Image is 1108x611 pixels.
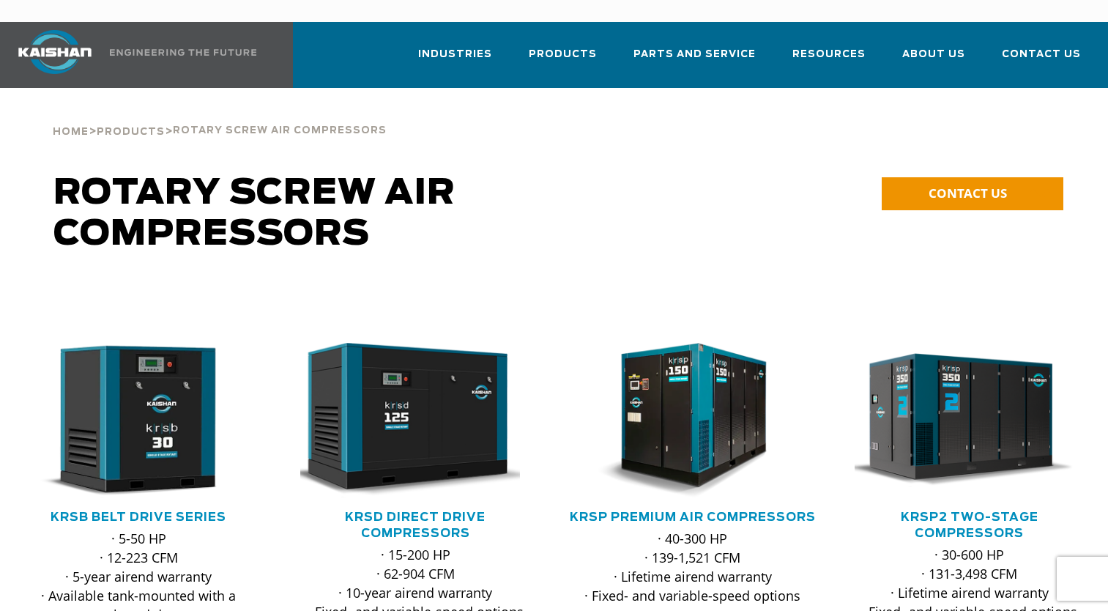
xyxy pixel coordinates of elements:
[51,511,226,523] a: KRSB Belt Drive Series
[578,343,808,498] div: krsp150
[289,343,520,498] img: krsd125
[792,35,866,85] a: Resources
[173,126,387,136] span: Rotary Screw Air Compressors
[902,35,965,85] a: About Us
[53,127,89,137] span: Home
[97,127,165,137] span: Products
[882,177,1063,210] a: CONTACT US
[855,343,1085,498] div: krsp350
[110,49,256,56] img: Engineering the future
[53,176,456,252] span: Rotary Screw Air Compressors
[418,46,492,63] span: Industries
[529,35,597,85] a: Products
[300,343,530,498] div: krsd125
[529,46,597,63] span: Products
[12,343,243,498] img: krsb30
[844,343,1074,498] img: krsp350
[418,35,492,85] a: Industries
[567,343,797,498] img: krsp150
[902,46,965,63] span: About Us
[633,46,756,63] span: Parts and Service
[23,343,253,498] div: krsb30
[97,125,165,138] a: Products
[53,125,89,138] a: Home
[1002,46,1081,63] span: Contact Us
[901,511,1038,539] a: KRSP2 Two-Stage Compressors
[929,185,1007,201] span: CONTACT US
[345,511,486,539] a: KRSD Direct Drive Compressors
[53,88,387,144] div: > >
[1002,35,1081,85] a: Contact Us
[578,529,808,605] p: · 40-300 HP · 139-1,521 CFM · Lifetime airend warranty · Fixed- and variable-speed options
[792,46,866,63] span: Resources
[570,511,816,523] a: KRSP Premium Air Compressors
[633,35,756,85] a: Parts and Service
